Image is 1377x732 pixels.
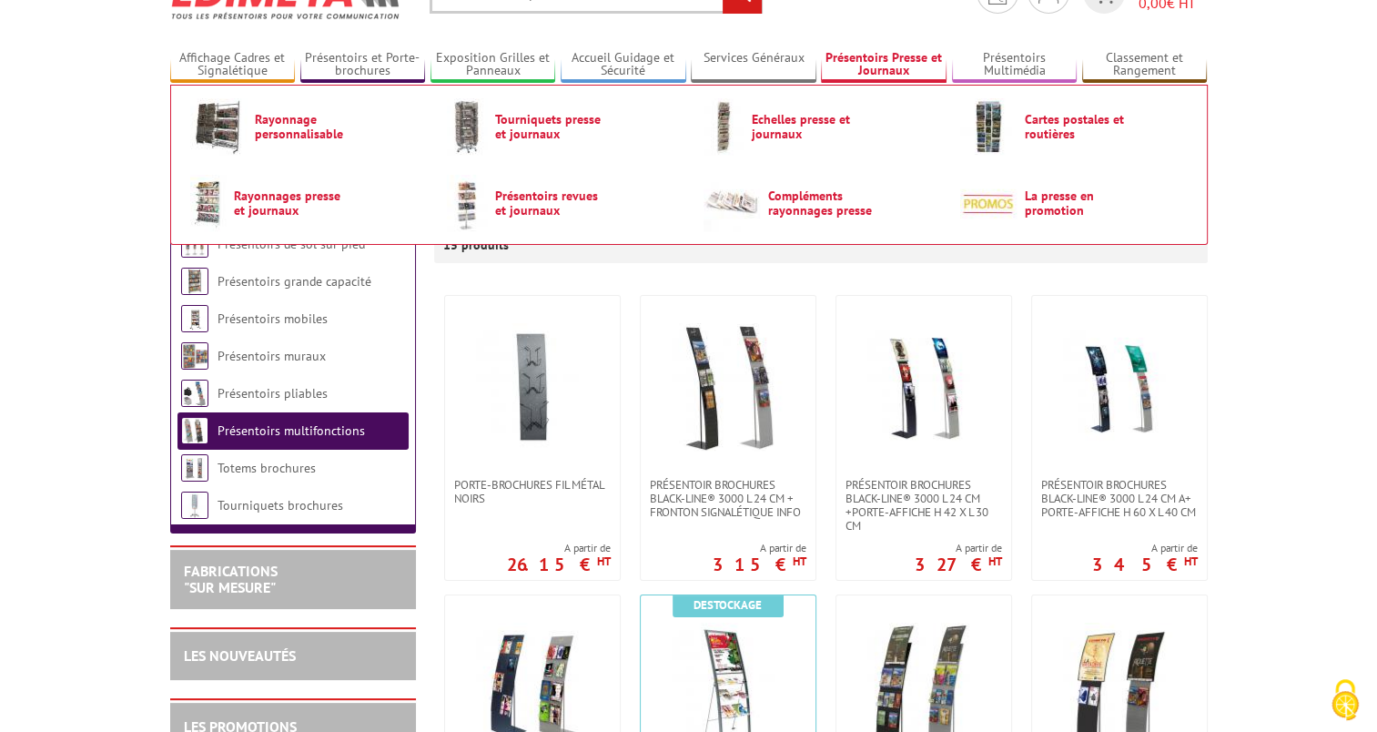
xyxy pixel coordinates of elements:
a: Affichage Cadres et Signalétique [170,50,296,80]
a: Compléments rayonnages presse [704,175,931,231]
span: Rayonnage personnalisable [255,112,364,141]
img: Présentoirs revues et journaux [447,175,487,231]
a: Rayonnages presse et journaux [190,175,418,231]
img: Rayonnage personnalisable [190,98,247,155]
span: Présentoir brochures Black-Line® 3000 L 24 cm a+ porte-affiche H 60 x L 40 cm [1041,478,1198,519]
span: La presse en promotion [1025,188,1134,218]
a: Présentoirs Multimédia [952,50,1078,80]
span: Présentoirs revues et journaux [495,188,604,218]
a: Présentoirs Presse et Journaux [821,50,947,80]
sup: HT [1184,554,1198,569]
img: Présentoirs muraux [181,342,208,370]
a: Services Généraux [691,50,816,80]
a: Présentoirs et Porte-brochures [300,50,426,80]
img: Cookies (fenêtre modale) [1322,677,1368,723]
span: A partir de [915,541,1002,555]
a: Tourniquets presse et journaux [447,98,674,155]
sup: HT [988,554,1002,569]
span: A partir de [713,541,806,555]
img: Présentoirs grande capacité [181,268,208,295]
a: FABRICATIONS"Sur Mesure" [184,562,278,596]
sup: HT [793,554,806,569]
a: Rayonnage personnalisable [190,98,418,155]
img: Présentoirs mobiles [181,305,208,332]
a: Echelles presse et journaux [704,98,931,155]
a: Accueil Guidage et Sécurité [561,50,686,80]
a: Présentoir brochures Black-Line® 3000 L 24 cm a+ porte-affiche H 60 x L 40 cm [1032,478,1207,519]
a: Présentoirs mobiles [218,310,328,327]
span: A partir de [507,541,611,555]
a: Présentoir Brochures Black-Line® 3000 L 24 cm +porte-affiche H 42 x L 30 cm [836,478,1011,533]
a: Présentoirs revues et journaux [447,175,674,231]
a: Présentoirs pliables [218,385,328,402]
a: La presse en promotion [960,175,1188,231]
img: Compléments rayonnages presse [704,175,760,231]
span: Présentoir Brochures Black-Line® 3000 L 24 cm + Fronton signalétique info [650,478,806,519]
img: Présentoir Brochures Black-Line® 3000 L 24 cm + Fronton signalétique info [664,323,792,451]
img: Rayonnages presse et journaux [190,175,226,231]
img: Echelles presse et journaux [704,98,744,155]
img: Tourniquets presse et journaux [447,98,487,155]
img: Tourniquets brochures [181,492,208,519]
p: 15 produits [443,227,511,263]
img: Présentoir brochures Black-Line® 3000 L 24 cm a+ porte-affiche H 60 x L 40 cm [1056,323,1183,451]
span: Porte-brochures fil métal noirs [454,478,611,505]
p: 327 € [915,559,1002,570]
img: La presse en promotion [960,175,1017,231]
a: Classement et Rangement [1082,50,1208,80]
img: Présentoirs pliables [181,380,208,407]
a: Totems brochures [218,460,316,476]
a: Présentoirs grande capacité [218,273,371,290]
p: 315 € [713,559,806,570]
b: Destockage [694,597,762,613]
img: Présentoirs multifonctions [181,417,208,444]
a: Exposition Grilles et Panneaux [430,50,556,80]
img: Présentoir Brochures Black-Line® 3000 L 24 cm +porte-affiche H 42 x L 30 cm [860,323,987,451]
p: 345 € [1092,559,1198,570]
sup: HT [597,554,611,569]
span: Rayonnages presse et journaux [234,188,343,218]
span: Echelles presse et journaux [752,112,861,141]
p: 26.15 € [507,559,611,570]
span: A partir de [1092,541,1198,555]
a: Cartes postales et routières [960,98,1188,155]
img: Totems brochures [181,454,208,482]
span: Tourniquets presse et journaux [495,112,604,141]
a: Présentoirs muraux [218,348,326,364]
span: Cartes postales et routières [1025,112,1134,141]
a: Porte-brochures fil métal noirs [445,478,620,505]
span: Compléments rayonnages presse [768,188,877,218]
img: Porte-brochures fil métal noirs [469,323,596,451]
img: Cartes postales et routières [960,98,1017,155]
a: Présentoir Brochures Black-Line® 3000 L 24 cm + Fronton signalétique info [641,478,815,519]
a: Présentoirs multifonctions [218,422,365,439]
span: Présentoir Brochures Black-Line® 3000 L 24 cm +porte-affiche H 42 x L 30 cm [845,478,1002,533]
a: LES NOUVEAUTÉS [184,646,296,665]
a: Tourniquets brochures [218,497,343,513]
button: Cookies (fenêtre modale) [1313,670,1377,732]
